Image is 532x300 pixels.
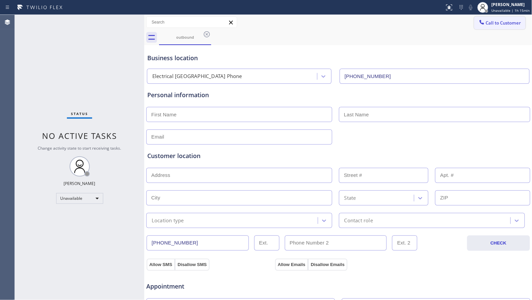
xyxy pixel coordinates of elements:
[146,168,332,183] input: Address
[147,259,175,271] button: Allow SMS
[339,168,428,183] input: Street #
[175,259,210,271] button: Disallow SMS
[435,190,530,205] input: ZIP
[254,235,279,251] input: Ext.
[340,69,530,84] input: Phone Number
[146,107,332,122] input: First Name
[467,235,530,251] button: CHECK
[147,235,249,251] input: Phone Number
[147,53,529,63] div: Business location
[56,193,103,204] div: Unavailable
[344,194,356,202] div: State
[344,217,373,224] div: Contact role
[275,259,308,271] button: Allow Emails
[146,129,332,145] input: Email
[64,181,96,186] div: [PERSON_NAME]
[486,20,521,26] span: Call to Customer
[147,90,529,100] div: Personal information
[435,168,530,183] input: Apt. #
[492,2,530,7] div: [PERSON_NAME]
[308,259,347,271] button: Disallow Emails
[38,145,121,151] span: Change activity state to start receiving tasks.
[474,16,526,29] button: Call to Customer
[492,8,530,13] span: Unavailable | 1h 15min
[146,190,332,205] input: City
[152,73,242,80] div: Electrical [GEOGRAPHIC_DATA] Phone
[152,217,184,224] div: Location type
[285,235,387,251] input: Phone Number 2
[42,130,117,141] span: No active tasks
[71,111,88,116] span: Status
[147,17,237,28] input: Search
[392,235,417,251] input: Ext. 2
[160,35,211,40] div: outbound
[339,107,530,122] input: Last Name
[146,282,273,291] span: Appointment
[147,151,529,160] div: Customer location
[466,3,476,12] button: Mute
